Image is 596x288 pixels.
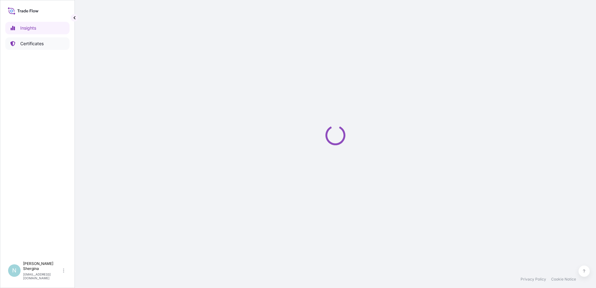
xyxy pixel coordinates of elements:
[5,22,70,34] a: Insights
[521,277,546,282] a: Privacy Policy
[551,277,576,282] a: Cookie Notice
[12,267,17,274] span: N
[20,41,44,47] p: Certificates
[5,37,70,50] a: Certificates
[23,261,62,271] p: [PERSON_NAME] Shergina
[20,25,36,31] p: Insights
[23,272,62,280] p: [EMAIL_ADDRESS][DOMAIN_NAME]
